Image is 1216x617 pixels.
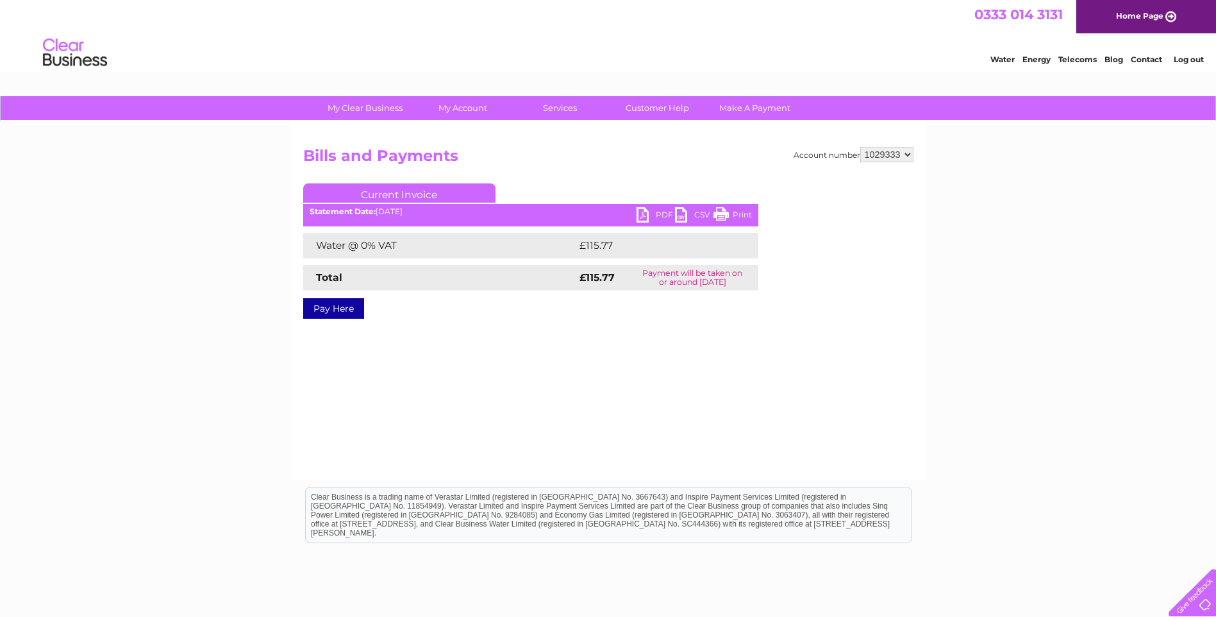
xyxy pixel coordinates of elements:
strong: Total [316,271,342,283]
a: Energy [1022,55,1051,64]
a: Print [713,207,752,226]
a: CSV [675,207,713,226]
a: Log out [1174,55,1204,64]
b: Statement Date: [310,207,376,216]
a: Telecoms [1058,55,1097,64]
a: Current Invoice [303,183,496,203]
a: My Clear Business [312,96,418,120]
div: Clear Business is a trading name of Verastar Limited (registered in [GEOGRAPHIC_DATA] No. 3667643... [306,7,912,62]
td: £115.77 [576,233,733,258]
a: 0333 014 3131 [974,6,1063,22]
h2: Bills and Payments [303,147,913,171]
a: Services [507,96,613,120]
a: Make A Payment [702,96,808,120]
a: Pay Here [303,298,364,319]
a: Blog [1104,55,1123,64]
strong: £115.77 [579,271,615,283]
a: Contact [1131,55,1162,64]
div: [DATE] [303,207,758,216]
img: logo.png [42,33,108,72]
td: Water @ 0% VAT [303,233,576,258]
a: PDF [637,207,675,226]
a: Customer Help [604,96,710,120]
a: Water [990,55,1015,64]
td: Payment will be taken on or around [DATE] [627,265,758,291]
div: Account number [794,147,913,162]
a: My Account [410,96,515,120]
